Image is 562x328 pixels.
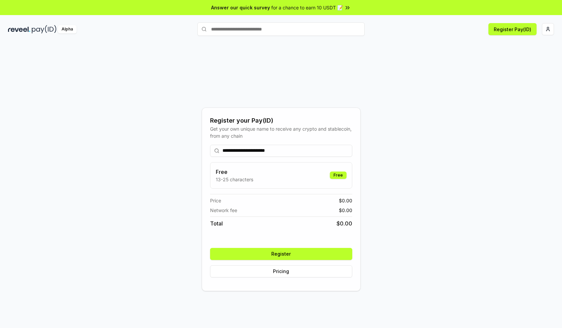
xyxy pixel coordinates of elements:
span: Price [210,197,221,204]
button: Register Pay(ID) [488,23,537,35]
span: for a chance to earn 10 USDT 📝 [271,4,343,11]
p: 13-25 characters [216,176,253,183]
div: Register your Pay(ID) [210,116,352,125]
h3: Free [216,168,253,176]
div: Get your own unique name to receive any crypto and stablecoin, from any chain [210,125,352,139]
span: Network fee [210,207,237,214]
img: pay_id [32,25,57,34]
span: $ 0.00 [339,197,352,204]
img: reveel_dark [8,25,30,34]
span: Total [210,219,223,227]
span: $ 0.00 [339,207,352,214]
div: Free [330,172,347,179]
button: Pricing [210,265,352,277]
button: Register [210,248,352,260]
div: Alpha [58,25,77,34]
span: $ 0.00 [337,219,352,227]
span: Answer our quick survey [211,4,270,11]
